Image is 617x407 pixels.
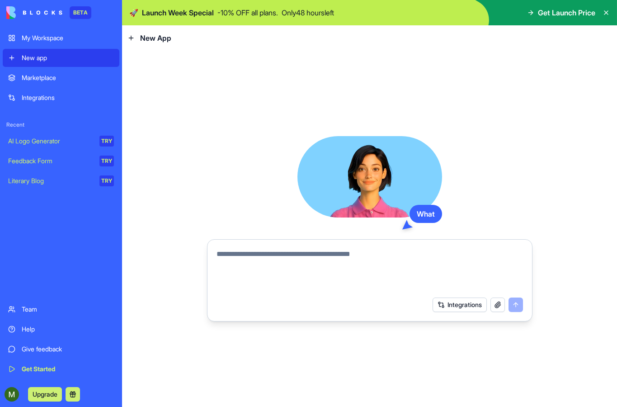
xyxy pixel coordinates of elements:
[3,340,119,358] a: Give feedback
[142,7,214,18] span: Launch Week Special
[28,387,62,402] button: Upgrade
[538,7,595,18] span: Get Launch Price
[129,7,138,18] span: 🚀
[22,33,114,43] div: My Workspace
[3,152,119,170] a: Feedback FormTRY
[22,345,114,354] div: Give feedback
[3,320,119,338] a: Help
[140,33,171,43] span: New App
[99,175,114,186] div: TRY
[6,6,62,19] img: logo
[22,53,114,62] div: New app
[5,387,19,402] img: ACg8ocIpU7Pgwr4gD4nCbNWEtUkknaf_G8juO21AMMoFNRmt3oNGBg=s96-c
[217,7,278,18] p: - 10 % OFF all plans.
[22,93,114,102] div: Integrations
[28,389,62,398] a: Upgrade
[410,205,442,223] div: What
[8,156,93,166] div: Feedback Form
[22,325,114,334] div: Help
[99,156,114,166] div: TRY
[3,69,119,87] a: Marketplace
[6,6,91,19] a: BETA
[3,121,119,128] span: Recent
[3,49,119,67] a: New app
[3,172,119,190] a: Literary BlogTRY
[3,132,119,150] a: AI Logo GeneratorTRY
[433,298,487,312] button: Integrations
[8,137,93,146] div: AI Logo Generator
[3,360,119,378] a: Get Started
[22,73,114,82] div: Marketplace
[3,89,119,107] a: Integrations
[282,7,334,18] p: Only 48 hours left
[22,305,114,314] div: Team
[8,176,93,185] div: Literary Blog
[3,300,119,318] a: Team
[3,29,119,47] a: My Workspace
[70,6,91,19] div: BETA
[99,136,114,147] div: TRY
[22,364,114,374] div: Get Started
